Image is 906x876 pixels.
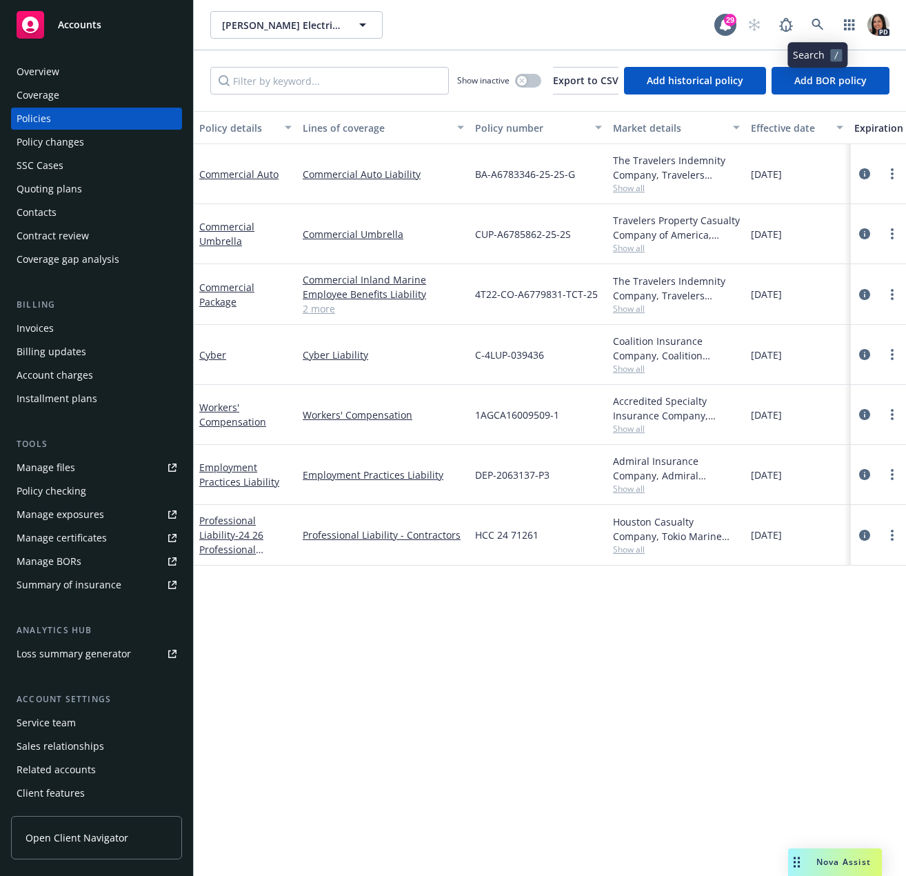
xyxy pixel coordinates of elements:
[751,227,782,241] span: [DATE]
[884,527,900,544] a: more
[11,457,182,479] a: Manage files
[613,423,740,435] span: Show all
[17,317,54,339] div: Invoices
[17,131,84,153] div: Policy changes
[17,84,59,106] div: Coverage
[804,11,832,39] a: Search
[613,483,740,495] span: Show all
[303,167,464,181] a: Commercial Auto Liability
[11,388,182,410] a: Installment plans
[475,167,575,181] span: BA-A6783346-25-2S-G
[199,514,263,570] a: Professional Liability
[17,504,104,526] div: Manage exposures
[11,298,182,312] div: Billing
[884,226,900,242] a: more
[745,111,849,144] button: Effective date
[751,468,782,482] span: [DATE]
[751,167,782,181] span: [DATE]
[11,61,182,83] a: Overview
[199,281,254,308] a: Commercial Package
[553,67,618,94] button: Export to CSV
[303,348,464,362] a: Cyber Liability
[884,286,900,303] a: more
[11,155,182,177] a: SSC Cases
[553,74,618,87] span: Export to CSV
[17,457,75,479] div: Manage files
[751,528,782,542] span: [DATE]
[210,67,449,94] input: Filter by keyword...
[613,394,740,423] div: Accredited Specialty Insurance Company, Accredited Specialty Insurance Company
[856,466,873,483] a: circleInformation
[210,11,383,39] button: [PERSON_NAME] Electric Inc.
[11,317,182,339] a: Invoices
[613,544,740,555] span: Show all
[17,248,119,270] div: Coverage gap analysis
[11,782,182,804] a: Client features
[303,468,464,482] a: Employment Practices Liability
[199,461,279,488] a: Employment Practices Liability
[199,121,276,135] div: Policy details
[11,759,182,781] a: Related accounts
[11,178,182,200] a: Quoting plans
[470,111,607,144] button: Policy number
[741,11,768,39] a: Start snowing
[17,108,51,130] div: Policies
[26,830,128,845] span: Open Client Navigator
[11,624,182,637] div: Analytics hub
[11,225,182,247] a: Contract review
[11,735,182,757] a: Sales relationships
[11,574,182,596] a: Summary of insurance
[194,111,297,144] button: Policy details
[475,468,550,482] span: DEP-2063137-P3
[11,712,182,734] a: Service team
[17,225,89,247] div: Contract review
[17,782,85,804] div: Client features
[303,408,464,422] a: Workers' Compensation
[856,286,873,303] a: circleInformation
[303,121,449,135] div: Lines of coverage
[11,527,182,549] a: Manage certificates
[475,287,598,301] span: 4T22-CO-A6779831-TCT-25
[17,527,107,549] div: Manage certificates
[17,574,121,596] div: Summary of insurance
[624,67,766,94] button: Add historical policy
[17,712,76,734] div: Service team
[794,74,867,87] span: Add BOR policy
[199,220,254,248] a: Commercial Umbrella
[884,406,900,423] a: more
[457,74,510,86] span: Show inactive
[199,348,226,361] a: Cyber
[17,61,59,83] div: Overview
[58,19,101,30] span: Accounts
[11,84,182,106] a: Coverage
[613,334,740,363] div: Coalition Insurance Company, Coalition Insurance Solutions (Carrier)
[836,11,863,39] a: Switch app
[11,504,182,526] a: Manage exposures
[11,248,182,270] a: Coverage gap analysis
[884,346,900,363] a: more
[788,848,805,876] div: Drag to move
[11,341,182,363] a: Billing updates
[751,287,782,301] span: [DATE]
[475,408,559,422] span: 1AGCA16009509-1
[17,341,86,363] div: Billing updates
[199,168,279,181] a: Commercial Auto
[724,14,736,26] div: 29
[17,155,63,177] div: SSC Cases
[772,67,889,94] button: Add BOR policy
[475,348,544,362] span: C-4LUP-039436
[772,11,800,39] a: Report a Bug
[303,528,464,542] a: Professional Liability - Contractors
[17,550,81,573] div: Manage BORs
[607,111,745,144] button: Market details
[303,301,464,316] a: 2 more
[303,272,464,287] a: Commercial Inland Marine
[17,388,97,410] div: Installment plans
[17,480,86,502] div: Policy checking
[11,693,182,706] div: Account settings
[17,759,96,781] div: Related accounts
[751,121,828,135] div: Effective date
[751,408,782,422] span: [DATE]
[11,643,182,665] a: Loss summary generator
